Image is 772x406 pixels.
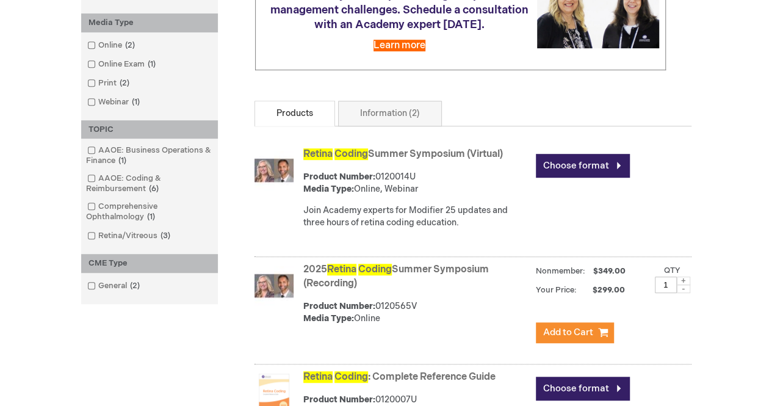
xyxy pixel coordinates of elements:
img: Retina Coding Summer Symposium (Virtual) [254,151,294,190]
span: Coding [358,264,392,275]
a: Retina/Vitreous3 [84,230,175,242]
a: Retina Coding: Complete Reference Guide [303,371,496,383]
input: Qty [655,277,677,293]
span: Retina [327,264,356,275]
div: Join Academy experts for Modifier 25 updates and three hours of retina coding education. [303,205,530,229]
div: TOPIC [81,120,218,139]
span: Coding [334,371,368,383]
strong: Product Number: [303,394,375,405]
div: 0120014U Online, Webinar [303,171,530,195]
strong: Your Price: [536,285,577,295]
span: 2 [122,40,138,50]
span: Retina [303,148,333,160]
a: Choose format [536,154,630,178]
label: Qty [664,266,680,275]
a: Retina CodingSummer Symposium (Virtual) [303,148,503,160]
span: Coding [334,148,368,160]
a: AAOE: Business Operations & Finance1 [84,145,215,167]
a: Webinar1 [84,96,145,108]
span: 6 [146,184,162,194]
strong: Media Type: [303,313,354,324]
a: Print2 [84,78,134,89]
div: 0120565V Online [303,300,530,325]
a: General2 [84,280,145,292]
span: $349.00 [591,266,627,276]
a: AAOE: Coding & Reimbursement6 [84,173,215,195]
a: Information (2) [338,101,442,126]
span: 1 [144,212,158,222]
span: 1 [129,97,143,107]
span: 2 [127,281,143,291]
div: CME Type [81,254,218,273]
a: Online Exam1 [84,59,161,70]
a: Online2 [84,40,140,51]
strong: Media Type: [303,184,354,194]
span: $299.00 [579,285,627,295]
strong: Nonmember: [536,264,585,279]
span: 3 [157,231,173,241]
a: Learn more [373,40,425,51]
a: Comprehensive Ophthalmology1 [84,201,215,223]
span: Retina [303,371,333,383]
a: 2025Retina CodingSummer Symposium (Recording) [303,264,489,289]
span: Add to Cart [543,327,593,338]
strong: Product Number: [303,301,375,311]
img: 2025 Retina Coding Summer Symposium (Recording) [254,266,294,305]
a: Choose format [536,377,630,401]
div: Media Type [81,13,218,32]
strong: Product Number: [303,172,375,182]
span: 1 [145,59,159,69]
button: Add to Cart [536,322,614,343]
a: Products [254,101,335,126]
span: 2 [117,78,132,88]
span: 1 [115,156,129,165]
